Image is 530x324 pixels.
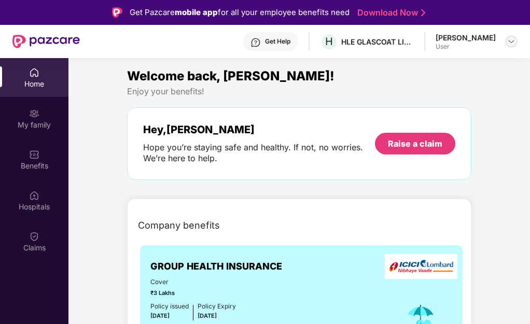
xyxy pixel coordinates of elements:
[265,37,290,46] div: Get Help
[436,43,496,51] div: User
[507,37,515,46] img: svg+xml;base64,PHN2ZyBpZD0iRHJvcGRvd24tMzJ4MzIiIHhtbG5zPSJodHRwOi8vd3d3LnczLm9yZy8yMDAwL3N2ZyIgd2...
[325,35,333,48] span: H
[29,108,39,119] img: svg+xml;base64,PHN2ZyB3aWR0aD0iMjAiIGhlaWdodD0iMjAiIHZpZXdCb3g9IjAgMCAyMCAyMCIgZmlsbD0ibm9uZSIgeG...
[127,68,334,83] span: Welcome back, [PERSON_NAME]!
[198,312,217,319] span: [DATE]
[250,37,261,48] img: svg+xml;base64,PHN2ZyBpZD0iSGVscC0zMngzMiIgeG1sbnM9Imh0dHA6Ly93d3cudzMub3JnLzIwMDAvc3ZnIiB3aWR0aD...
[12,35,80,48] img: New Pazcare Logo
[130,6,350,19] div: Get Pazcare for all your employee benefits need
[29,67,39,78] img: svg+xml;base64,PHN2ZyBpZD0iSG9tZSIgeG1sbnM9Imh0dHA6Ly93d3cudzMub3JnLzIwMDAvc3ZnIiB3aWR0aD0iMjAiIG...
[150,277,236,287] span: Cover
[357,7,422,18] a: Download Now
[150,259,282,274] span: GROUP HEALTH INSURANCE
[143,142,375,164] div: Hope you’re staying safe and healthy. If not, no worries. We’re here to help.
[127,86,471,97] div: Enjoy your benefits!
[150,289,236,298] span: ₹3 Lakhs
[150,312,170,319] span: [DATE]
[341,37,414,47] div: HLE GLASCOAT LIMITED
[198,302,236,312] div: Policy Expiry
[436,33,496,43] div: [PERSON_NAME]
[388,138,442,149] div: Raise a claim
[138,218,220,233] span: Company benefits
[385,254,457,279] img: insurerLogo
[175,7,218,17] strong: mobile app
[29,190,39,201] img: svg+xml;base64,PHN2ZyBpZD0iSG9zcGl0YWxzIiB4bWxucz0iaHR0cDovL3d3dy53My5vcmcvMjAwMC9zdmciIHdpZHRoPS...
[29,231,39,242] img: svg+xml;base64,PHN2ZyBpZD0iQ2xhaW0iIHhtbG5zPSJodHRwOi8vd3d3LnczLm9yZy8yMDAwL3N2ZyIgd2lkdGg9IjIwIi...
[29,149,39,160] img: svg+xml;base64,PHN2ZyBpZD0iQmVuZWZpdHMiIHhtbG5zPSJodHRwOi8vd3d3LnczLm9yZy8yMDAwL3N2ZyIgd2lkdGg9Ij...
[421,7,425,18] img: Stroke
[150,302,189,312] div: Policy issued
[143,123,375,136] div: Hey, [PERSON_NAME]
[112,7,122,18] img: Logo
